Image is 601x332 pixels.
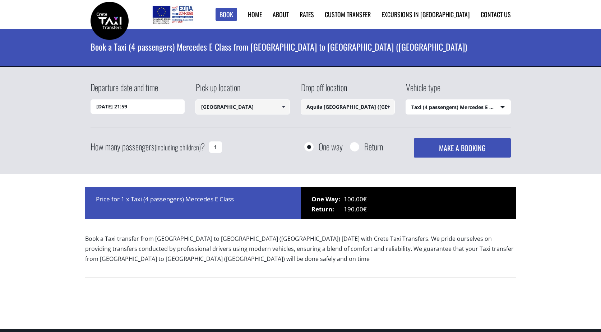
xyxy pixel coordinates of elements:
label: How many passengers ? [91,138,205,156]
a: Home [248,10,262,19]
h1: Book a Taxi (4 passengers) Mercedes E Class from [GEOGRAPHIC_DATA] to [GEOGRAPHIC_DATA] ([GEOGRAP... [91,29,511,65]
label: One way [319,142,343,151]
p: Book a Taxi transfer from [GEOGRAPHIC_DATA] to [GEOGRAPHIC_DATA] ([GEOGRAPHIC_DATA]) [DATE] with ... [85,234,516,270]
input: Select pickup location [195,99,290,114]
img: Crete Taxi Transfers | Book a Taxi transfer from Heraklion airport to Aquila Elounda Village (Las... [91,2,129,40]
a: Crete Taxi Transfers | Book a Taxi transfer from Heraklion airport to Aquila Elounda Village (Las... [91,16,129,24]
a: Show All Items [383,99,394,114]
span: One Way: [311,194,344,204]
div: Price for 1 x Taxi (4 passengers) Mercedes E Class [85,187,301,219]
a: Show All Items [277,99,289,114]
button: MAKE A BOOKING [414,138,510,158]
small: (including children) [154,142,201,153]
a: Contact us [481,10,511,19]
label: Drop off location [301,81,347,99]
div: 100.00€ 190.00€ [301,187,516,219]
a: Rates [300,10,314,19]
label: Pick up location [195,81,240,99]
label: Departure date and time [91,81,158,99]
a: Excursions in [GEOGRAPHIC_DATA] [382,10,470,19]
label: Return [364,142,383,151]
a: Custom Transfer [325,10,371,19]
span: Return: [311,204,344,214]
span: Taxi (4 passengers) Mercedes E Class [406,100,510,115]
a: Book [216,8,237,21]
label: Vehicle type [406,81,440,99]
img: e-bannersEUERDF180X90.jpg [151,4,194,25]
a: About [273,10,289,19]
input: Select drop-off location [301,99,395,114]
